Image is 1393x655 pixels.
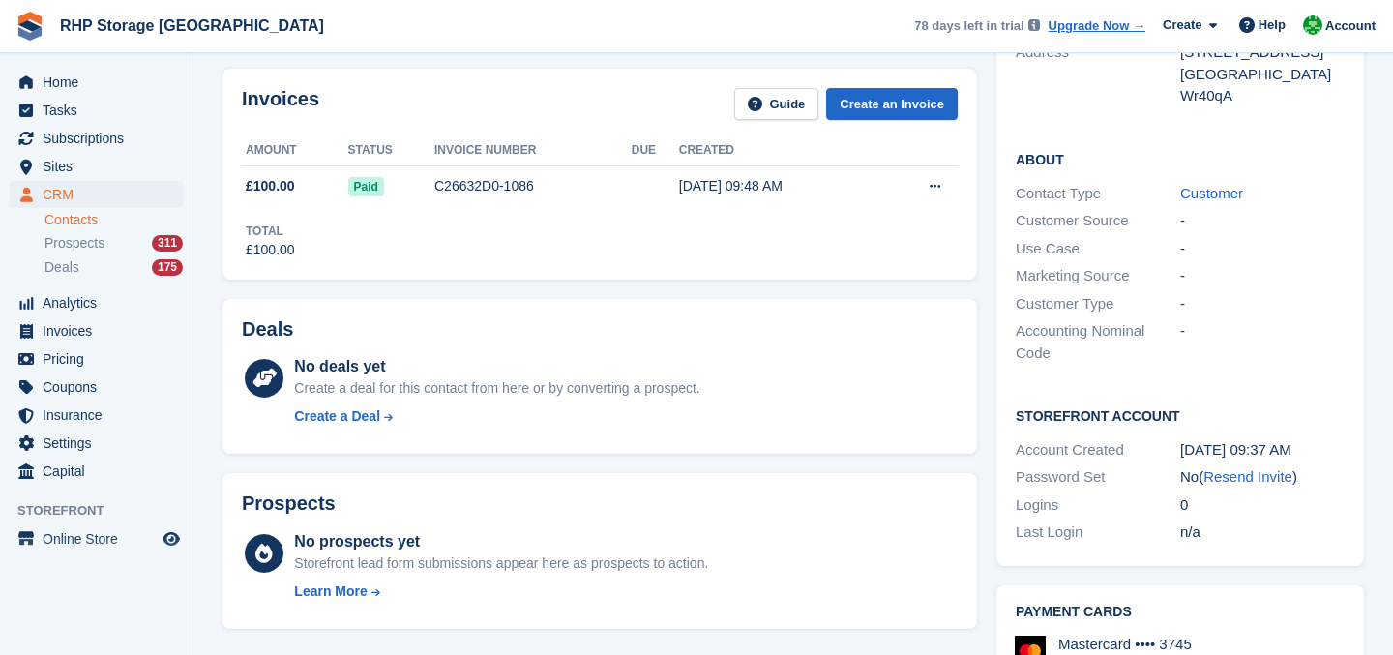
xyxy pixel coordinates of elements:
div: 0 [1180,494,1345,517]
div: - [1180,320,1345,364]
div: Account Created [1016,439,1180,461]
h2: Prospects [242,492,336,515]
a: Contacts [44,211,183,229]
div: Wr40qA [1180,85,1345,107]
span: Sites [43,153,159,180]
span: 78 days left in trial [914,16,1023,36]
span: CRM [43,181,159,208]
div: No [1180,466,1345,489]
span: Online Store [43,525,159,552]
div: Create a deal for this contact from here or by converting a prospect. [294,378,699,399]
div: Contact Type [1016,183,1180,205]
th: Due [632,135,679,166]
div: Address [1016,42,1180,107]
img: stora-icon-8386f47178a22dfd0bd8f6a31ec36ba5ce8667c1dd55bd0f319d3a0aa187defe.svg [15,12,44,41]
a: Guide [734,88,819,120]
a: menu [10,402,183,429]
div: Last Login [1016,521,1180,544]
span: Prospects [44,234,104,253]
div: Marketing Source [1016,265,1180,287]
a: menu [10,458,183,485]
div: - [1180,265,1345,287]
div: - [1180,210,1345,232]
span: Insurance [43,402,159,429]
span: Deals [44,258,79,277]
a: Resend Invite [1203,468,1292,485]
a: Customer [1180,185,1243,201]
div: [DATE] 09:48 AM [679,176,879,196]
span: Subscriptions [43,125,159,152]
a: menu [10,345,183,372]
th: Created [679,135,879,166]
a: Upgrade Now → [1049,16,1145,36]
div: Customer Type [1016,293,1180,315]
a: Create an Invoice [826,88,958,120]
div: n/a [1180,521,1345,544]
h2: Invoices [242,88,319,120]
div: Total [246,223,295,240]
h2: Storefront Account [1016,405,1345,425]
a: Deals 175 [44,257,183,278]
span: Invoices [43,317,159,344]
h2: Payment cards [1016,605,1345,620]
div: Storefront lead form submissions appear here as prospects to action. [294,553,708,574]
div: 175 [152,259,183,276]
span: Storefront [17,501,193,521]
h2: About [1016,149,1345,168]
div: No prospects yet [294,530,708,553]
h2: Deals [242,318,293,341]
div: - [1180,238,1345,260]
div: £100.00 [246,240,295,260]
div: Mastercard •••• 3745 [1058,636,1192,653]
a: menu [10,317,183,344]
span: Coupons [43,373,159,401]
a: menu [10,69,183,96]
a: Prospects 311 [44,233,183,253]
span: Account [1325,16,1376,36]
span: Pricing [43,345,159,372]
th: Invoice number [434,135,632,166]
span: Capital [43,458,159,485]
span: Help [1259,15,1286,35]
div: No deals yet [294,355,699,378]
span: Settings [43,430,159,457]
a: menu [10,153,183,180]
div: Password Set [1016,466,1180,489]
img: Rod [1303,15,1322,35]
div: 311 [152,235,183,252]
a: Create a Deal [294,406,699,427]
a: menu [10,97,183,124]
div: - [1180,293,1345,315]
img: icon-info-grey-7440780725fd019a000dd9b08b2336e03edf1995a4989e88bcd33f0948082b44.svg [1028,19,1040,31]
span: Tasks [43,97,159,124]
span: Create [1163,15,1201,35]
div: Create a Deal [294,406,380,427]
span: ( ) [1199,468,1297,485]
span: Analytics [43,289,159,316]
th: Status [348,135,434,166]
th: Amount [242,135,348,166]
div: [STREET_ADDRESS] [1180,42,1345,64]
div: Customer Source [1016,210,1180,232]
a: RHP Storage [GEOGRAPHIC_DATA] [52,10,332,42]
div: Use Case [1016,238,1180,260]
a: Preview store [160,527,183,551]
span: £100.00 [246,176,295,196]
div: C26632D0-1086 [434,176,632,196]
a: menu [10,430,183,457]
div: [DATE] 09:37 AM [1180,439,1345,461]
div: Logins [1016,494,1180,517]
a: menu [10,289,183,316]
a: menu [10,125,183,152]
a: menu [10,373,183,401]
span: Home [43,69,159,96]
div: [GEOGRAPHIC_DATA] [1180,64,1345,86]
a: Learn More [294,581,708,602]
div: Accounting Nominal Code [1016,320,1180,364]
a: menu [10,525,183,552]
div: Learn More [294,581,367,602]
span: Paid [348,177,384,196]
a: menu [10,181,183,208]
